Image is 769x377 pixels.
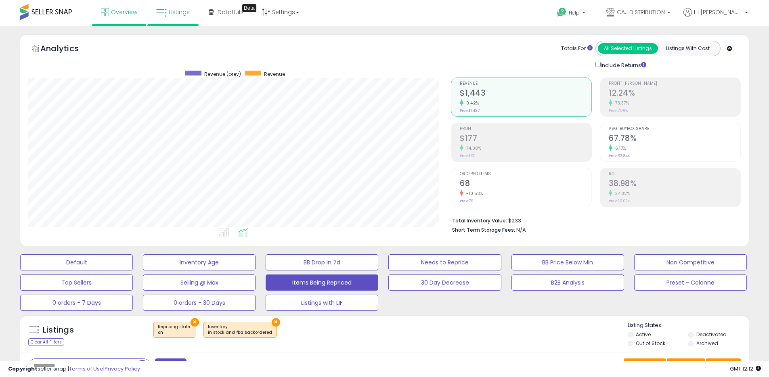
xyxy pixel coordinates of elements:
button: Non Competitive [634,254,747,270]
small: 74.08% [463,145,481,151]
span: DataHub [218,8,243,16]
b: Short Term Storage Fees: [452,226,515,233]
button: 0 orders - 7 Days [20,295,133,311]
button: Selling @ Max [143,274,256,291]
div: seller snap | | [8,365,140,373]
small: 6.17% [612,145,626,151]
small: Prev: 29.02% [609,199,630,203]
label: Archived [696,340,718,347]
button: × [191,318,199,327]
h2: 38.98% [609,179,740,190]
span: Hi [PERSON_NAME] [694,8,742,16]
span: Listings [169,8,190,16]
button: Inventory Age [143,254,256,270]
small: Prev: 63.84% [609,153,630,158]
span: Inventory : [208,324,272,336]
button: Default [20,254,133,270]
i: Get Help [557,7,567,17]
h2: $1,443 [460,88,591,99]
h2: 12.24% [609,88,740,99]
div: in stock and fba backordered [208,330,272,335]
small: -10.53% [463,191,483,197]
button: BB Drop in 7d [266,254,378,270]
button: Save View [624,358,666,372]
span: Revenue [264,71,285,77]
span: N/A [516,226,526,234]
button: 30 Day Decrease [388,274,501,291]
span: ROI [609,172,740,176]
h2: 68 [460,179,591,190]
small: Prev: $101 [460,153,476,158]
button: Top Sellers [20,274,133,291]
span: 2025-09-16 12:12 GMT [730,365,761,373]
li: $233 [452,215,735,225]
label: Deactivated [696,331,727,338]
button: Columns [667,358,705,372]
span: Profit [460,127,591,131]
button: B2B Analysis [511,274,624,291]
button: × [272,318,280,327]
p: Listing States: [628,322,749,329]
span: CAJ DISTRIBUTION [617,8,665,16]
div: Clear All Filters [28,338,64,346]
span: Help [569,9,580,16]
small: 73.37% [612,100,629,106]
span: Overview [111,8,137,16]
h2: $177 [460,134,591,145]
small: Prev: $1,437 [460,108,480,113]
small: Prev: 76 [460,199,473,203]
div: Totals For [561,45,593,52]
button: Listings With Cost [658,43,718,54]
span: Profit [PERSON_NAME] [609,82,740,86]
button: 0 orders - 30 Days [143,295,256,311]
span: Revenue [460,82,591,86]
a: Hi [PERSON_NAME] [683,8,748,26]
span: Revenue (prev) [204,71,241,77]
h5: Listings [43,325,74,336]
small: 34.32% [612,191,630,197]
label: Out of Stock [636,340,665,347]
span: Avg. Buybox Share [609,127,740,131]
button: Filters [155,358,186,373]
div: Tooltip anchor [242,4,256,12]
button: Preset - Colonne [634,274,747,291]
strong: Copyright [8,365,38,373]
label: Active [636,331,651,338]
button: Actions [706,358,741,372]
button: Listings with LIF [266,295,378,311]
a: Help [551,1,593,26]
button: All Selected Listings [598,43,658,54]
b: Total Inventory Value: [452,217,507,224]
button: Needs to Reprice [388,254,501,270]
div: on [158,330,191,335]
small: Prev: 7.06% [609,108,628,113]
button: Items Being Repriced [266,274,378,291]
h2: 67.78% [609,134,740,145]
span: Repricing state : [158,324,191,336]
h5: Analytics [40,43,94,56]
div: Include Returns [589,60,656,69]
small: 0.42% [463,100,479,106]
button: BB Price Below Min [511,254,624,270]
span: Ordered Items [460,172,591,176]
